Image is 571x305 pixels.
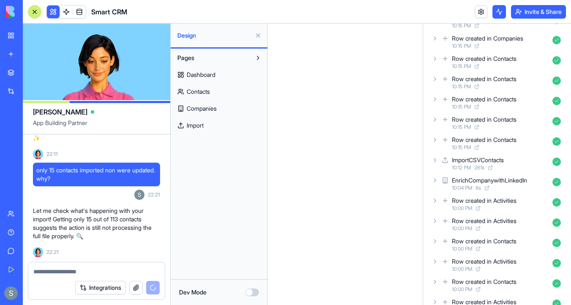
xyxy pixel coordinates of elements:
[452,286,472,293] span: 10:00 PM
[8,68,160,76] p: We’ve completed your ticket
[452,34,523,43] div: Row created in Companies
[452,266,472,272] span: 10:00 PM
[452,205,472,212] span: 10:00 PM
[452,185,472,191] span: 10:04 PM
[8,155,46,162] strong: Ticket Type
[173,102,265,115] a: Companies
[187,87,210,96] span: Contacts
[33,149,43,159] img: Ella_00000_wcx2te.png
[187,71,215,79] span: Dashboard
[452,237,517,245] div: Row created in Contacts
[33,119,160,134] span: App Building Partner
[173,119,265,132] a: Import
[148,4,163,19] div: Close
[8,163,160,172] p: Tickets
[46,151,58,158] span: 22:11
[177,54,194,62] span: Pages
[33,247,43,257] img: Ella_00000_wcx2te.png
[452,103,471,110] span: 10:15 PM
[173,68,265,82] a: Dashboard
[452,83,471,90] span: 10:15 PM
[8,219,160,228] p: test
[452,54,517,63] div: Row created in Contacts
[8,191,160,200] p: #37943728
[452,124,471,131] span: 10:15 PM
[148,191,160,198] span: 22:21
[72,30,95,53] div: Profile image for Dan
[17,104,122,120] strong: You will be notified here and by email
[452,278,517,286] div: Row created in Contacts
[72,275,121,281] a: [DOMAIN_NAME]
[452,22,471,29] span: 10:15 PM
[452,43,471,49] span: 10:15 PM
[46,249,59,256] span: 22:21
[75,281,126,294] button: Integrations
[173,85,265,98] a: Contacts
[179,288,207,297] label: Dev Mode
[8,247,160,283] div: this is a test-- ✉️ [PERSON_NAME][EMAIL_ADDRESS][DOMAIN_NAME] 📞 [PHONE_NUMBER] 🌐
[452,257,517,266] div: Row created in Activities
[452,217,517,225] div: Row created in Activities
[452,63,471,70] span: 10:15 PM
[8,239,47,246] strong: Description
[4,286,18,300] img: ACg8ocKnDTHbS00rqwWSHQfXf8ia04QnQtz5EDX_Ef5UNrjqV-k=s96-c
[452,156,504,164] div: ImportCSVContacts
[452,115,517,124] div: Row created in Contacts
[476,185,481,191] span: 8 s
[8,257,63,264] b: [PERSON_NAME]
[452,196,517,205] div: Row created in Activities
[33,107,87,117] span: [PERSON_NAME]
[452,136,517,144] div: Row created in Contacts
[33,207,160,240] p: Let me check what's happening with your import! Getting only 15 out of 113 contacts suggests the ...
[187,121,204,130] span: Import
[91,7,127,17] span: Smart CRM
[187,104,217,113] span: Companies
[452,95,517,103] div: Row created in Contacts
[82,30,105,53] div: Profile image for Sharon
[134,190,144,200] img: ACg8ocKnDTHbS00rqwWSHQfXf8ia04QnQtz5EDX_Ef5UNrjqV-k=s96-c
[17,121,142,139] p: [PERSON_NAME][EMAIL_ADDRESS][DOMAIN_NAME]
[75,4,95,19] h1: test
[8,183,38,190] strong: Ticket ID
[452,245,472,252] span: 10:00 PM
[6,6,58,18] img: logo
[8,211,23,218] strong: Title
[452,144,471,151] span: 10:15 PM
[177,31,251,40] span: Design
[452,225,472,232] span: 10:00 PM
[474,164,484,171] span: 261 s
[8,57,160,66] div: Resolved • Just now
[5,3,22,19] button: go back
[511,5,566,19] button: Invite & Share
[452,75,517,83] div: Row created in Contacts
[63,31,84,52] img: Profile image for Shelly
[452,164,471,171] span: 10:12 PM
[36,166,157,183] span: only 15 contacts imported non were updated. why?
[173,51,251,65] button: Pages
[452,176,527,185] div: EnrichCompanywithLinkedIn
